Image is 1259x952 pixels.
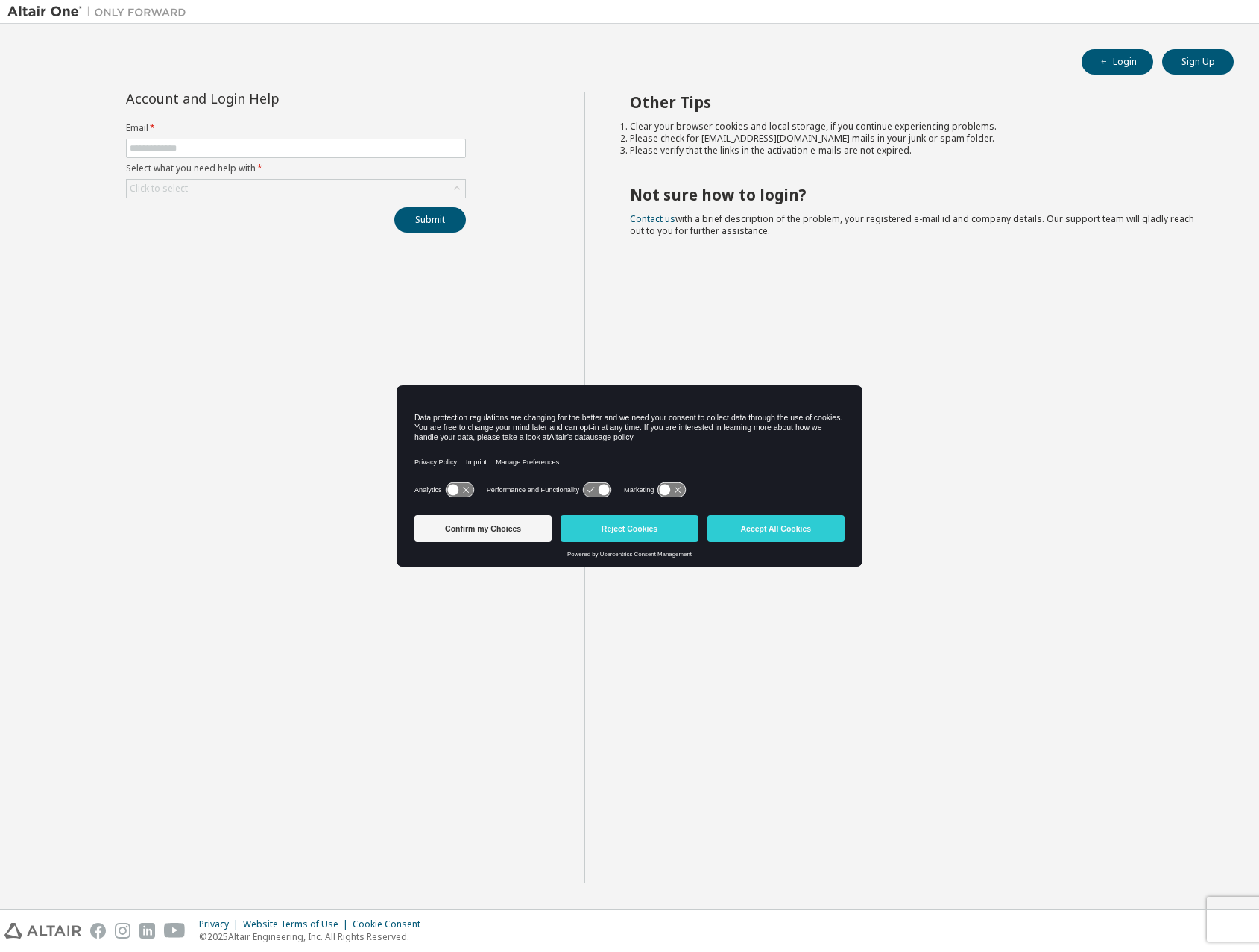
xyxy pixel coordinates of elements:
[127,180,465,198] div: Click to select
[139,923,155,939] img: linkedin.svg
[199,930,429,943] p: © 2025 Altair Engineering, Inc. All Rights Reserved.
[394,207,466,233] button: Submit
[1162,49,1234,75] button: Sign Up
[7,4,194,19] img: Altair One
[126,92,398,104] div: Account and Login Help
[630,185,1207,204] h2: Not sure how to login?
[630,212,675,225] a: Contact us
[115,923,130,939] img: instagram.svg
[164,923,186,939] img: youtube.svg
[630,121,1207,133] li: Clear your browser cookies and local storage, if you continue experiencing problems.
[630,133,1207,145] li: Please check for [EMAIL_ADDRESS][DOMAIN_NAME] mails in your junk or spam folder.
[243,918,353,930] div: Website Terms of Use
[1082,49,1153,75] button: Login
[126,122,466,134] label: Email
[130,183,188,195] div: Click to select
[630,212,1194,237] span: with a brief description of the problem, your registered e-mail id and company details. Our suppo...
[126,163,466,174] label: Select what you need help with
[630,145,1207,157] li: Please verify that the links in the activation e-mails are not expired.
[90,923,106,939] img: facebook.svg
[4,923,81,939] img: altair_logo.svg
[353,918,429,930] div: Cookie Consent
[199,918,243,930] div: Privacy
[630,92,1207,112] h2: Other Tips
